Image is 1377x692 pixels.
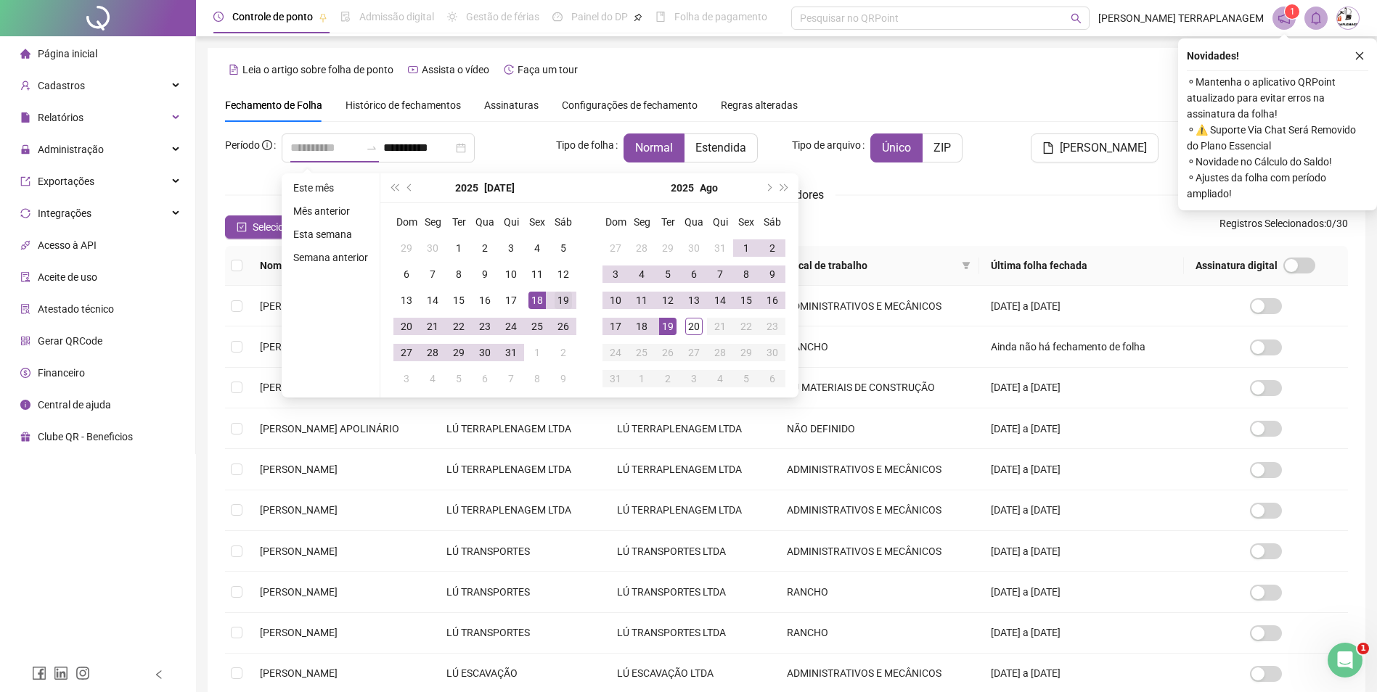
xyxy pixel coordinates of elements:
[659,318,677,335] div: 19
[319,13,327,22] span: pushpin
[398,344,415,361] div: 27
[655,235,681,261] td: 2025-07-29
[555,239,572,257] div: 5
[225,215,339,239] button: Selecionar todos
[550,261,576,287] td: 2025-07-12
[629,366,655,392] td: 2025-09-01
[420,261,446,287] td: 2025-07-07
[685,370,703,387] div: 3
[498,366,524,392] td: 2025-08-07
[420,313,446,339] td: 2025-07-21
[685,265,703,283] div: 6
[629,235,655,261] td: 2025-07-28
[633,239,650,257] div: 28
[260,258,412,273] span: Nome do colaborador
[393,366,420,392] td: 2025-08-03
[759,313,785,339] td: 2025-08-23
[629,261,655,287] td: 2025-08-04
[242,64,393,75] span: Leia o artigo sobre folha de ponto
[550,313,576,339] td: 2025-07-26
[733,209,759,235] th: Sex
[775,449,979,490] td: ADMINISTRATIVOS E MECÂNICOS
[498,235,524,261] td: 2025-07-03
[476,265,494,283] div: 9
[550,339,576,366] td: 2025-08-02
[524,261,550,287] td: 2025-07-11
[681,366,707,392] td: 2025-09-03
[733,261,759,287] td: 2025-08-08
[420,235,446,261] td: 2025-06-30
[20,240,30,250] span: api
[629,313,655,339] td: 2025-08-18
[759,366,785,392] td: 2025-09-06
[759,261,785,287] td: 2025-08-09
[571,11,628,22] span: Painel do DP
[424,265,441,283] div: 7
[737,318,755,335] div: 22
[655,339,681,366] td: 2025-08-26
[775,326,979,367] td: RANCHO
[20,112,30,123] span: file
[287,226,374,243] li: Esta semana
[504,65,514,75] span: history
[528,239,546,257] div: 4
[262,140,272,150] span: info-circle
[498,261,524,287] td: 2025-07-10
[20,432,30,442] span: gift
[962,261,971,270] span: filter
[602,235,629,261] td: 2025-07-27
[38,431,133,442] span: Clube QR - Beneficios
[659,239,677,257] div: 29
[450,370,467,387] div: 5
[707,339,733,366] td: 2025-08-28
[398,265,415,283] div: 6
[498,339,524,366] td: 2025-07-31
[759,339,785,366] td: 2025-08-30
[659,344,677,361] div: 26
[450,265,467,283] div: 8
[287,179,374,197] li: Este mês
[424,344,441,361] div: 28
[435,408,605,449] td: LÚ TERRAPLENAGEM LTDA
[764,239,781,257] div: 2
[707,287,733,313] td: 2025-08-14
[476,370,494,387] div: 6
[711,344,729,361] div: 28
[260,341,338,353] span: [PERSON_NAME]
[408,65,418,75] span: youtube
[556,137,614,153] span: Tipo de folha
[524,209,550,235] th: Sex
[253,219,327,235] span: Selecionar todos
[633,292,650,309] div: 11
[484,173,515,202] button: month panel
[629,209,655,235] th: Seg
[1309,12,1323,25] span: bell
[733,287,759,313] td: 2025-08-15
[764,292,781,309] div: 16
[555,344,572,361] div: 2
[979,449,1183,490] td: [DATE] a [DATE]
[1187,122,1368,154] span: ⚬ ⚠️ Suporte Via Chat Será Removido do Plano Essencial
[633,344,650,361] div: 25
[346,99,461,111] span: Histórico de fechamentos
[979,286,1183,326] td: [DATE] a [DATE]
[393,339,420,366] td: 2025-07-27
[528,370,546,387] div: 8
[602,339,629,366] td: 2025-08-24
[681,235,707,261] td: 2025-07-30
[476,344,494,361] div: 30
[695,141,746,155] span: Estendida
[466,11,539,22] span: Gestão de férias
[681,339,707,366] td: 2025-08-27
[422,64,489,75] span: Assista o vídeo
[979,368,1183,408] td: [DATE] a [DATE]
[711,239,729,257] div: 31
[20,336,30,346] span: qrcode
[764,265,781,283] div: 9
[555,370,572,387] div: 9
[655,366,681,392] td: 2025-09-02
[711,318,729,335] div: 21
[737,265,755,283] div: 8
[707,366,733,392] td: 2025-09-04
[633,265,650,283] div: 4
